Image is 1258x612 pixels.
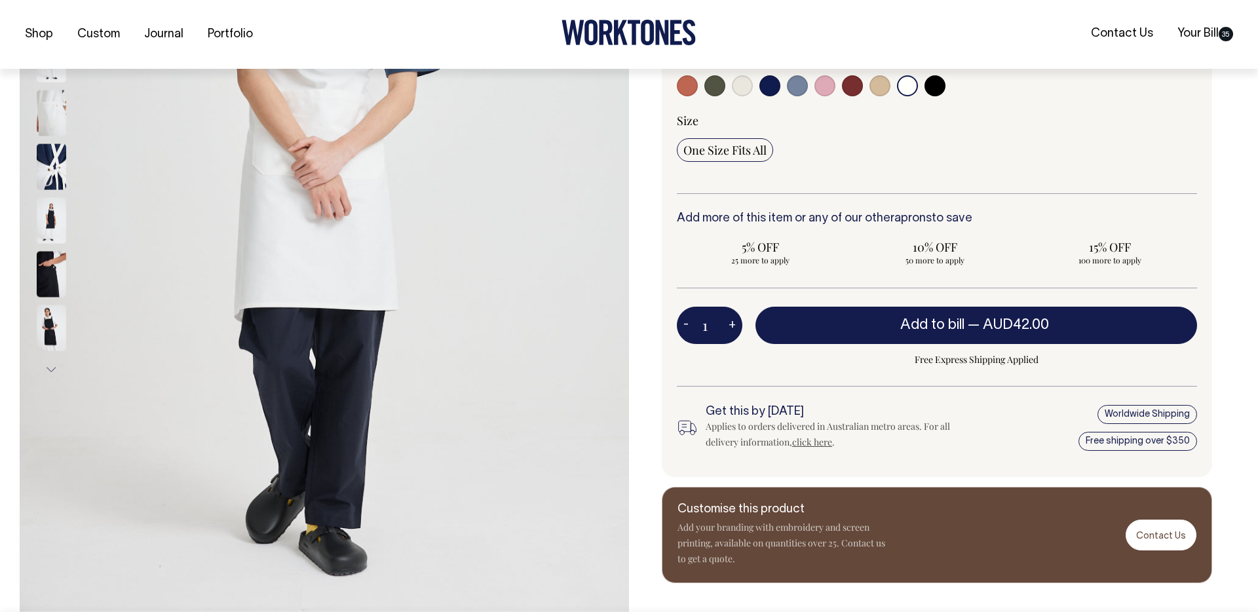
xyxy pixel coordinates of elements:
[1033,255,1187,265] span: 100 more to apply
[677,313,695,339] button: -
[1219,27,1233,41] span: 35
[858,239,1012,255] span: 10% OFF
[1026,235,1193,269] input: 15% OFF 100 more to apply
[677,503,887,516] h6: Customise this product
[706,419,961,450] div: Applies to orders delivered in Australian metro areas. For all delivery information, .
[72,24,125,45] a: Custom
[139,24,189,45] a: Journal
[1126,520,1196,550] a: Contact Us
[37,305,66,351] img: black
[755,352,1197,368] span: Free Express Shipping Applied
[202,24,258,45] a: Portfolio
[683,255,837,265] span: 25 more to apply
[683,239,837,255] span: 5% OFF
[858,255,1012,265] span: 50 more to apply
[792,436,832,448] a: click here
[852,235,1019,269] input: 10% OFF 50 more to apply
[677,212,1197,225] h6: Add more of this item or any of our other to save
[37,251,66,297] img: black
[1172,23,1238,45] a: Your Bill35
[968,318,1052,332] span: —
[983,318,1049,332] span: AUD42.00
[41,354,61,384] button: Next
[37,143,66,189] img: off-white
[894,213,932,224] a: aprons
[20,24,58,45] a: Shop
[900,318,964,332] span: Add to bill
[1086,23,1158,45] a: Contact Us
[706,406,961,419] h6: Get this by [DATE]
[1033,239,1187,255] span: 15% OFF
[683,142,767,158] span: One Size Fits All
[722,313,742,339] button: +
[677,520,887,567] p: Add your branding with embroidery and screen printing, available on quantities over 25. Contact u...
[37,90,66,136] img: off-white
[37,197,66,243] img: Mo Apron
[677,138,773,162] input: One Size Fits All
[755,307,1197,343] button: Add to bill —AUD42.00
[677,113,1197,128] div: Size
[677,235,844,269] input: 5% OFF 25 more to apply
